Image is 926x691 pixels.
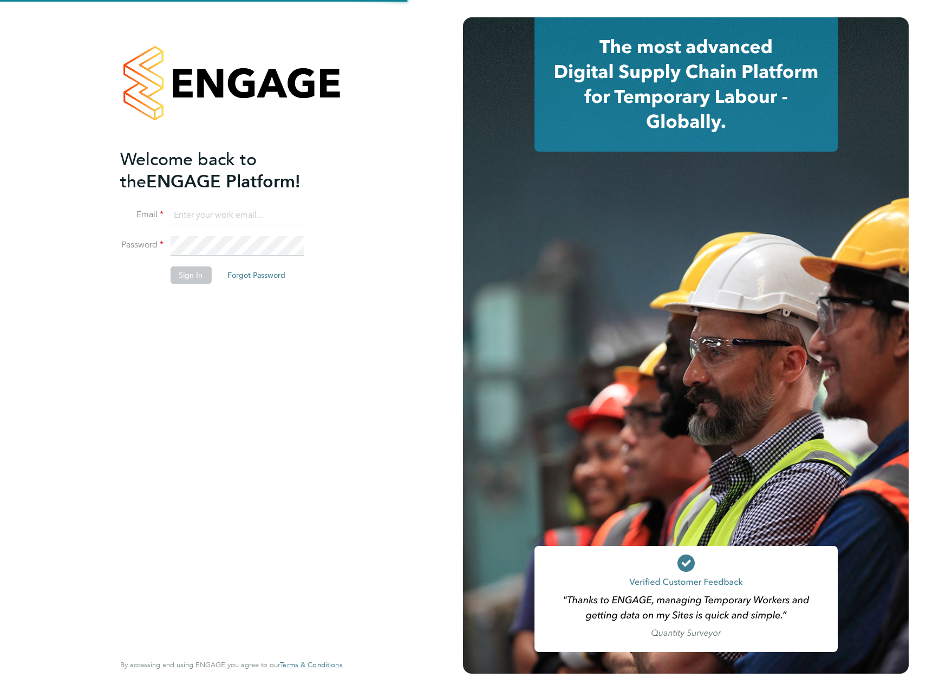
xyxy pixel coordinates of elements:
button: Forgot Password [219,266,294,284]
button: Sign In [170,266,211,284]
label: Email [120,209,164,220]
h2: ENGAGE Platform! [120,148,331,193]
span: By accessing and using ENGAGE you agree to our [120,660,342,669]
a: Terms & Conditions [280,661,342,669]
span: Welcome back to the [120,149,257,192]
input: Enter your work email... [170,206,304,225]
label: Password [120,239,164,251]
